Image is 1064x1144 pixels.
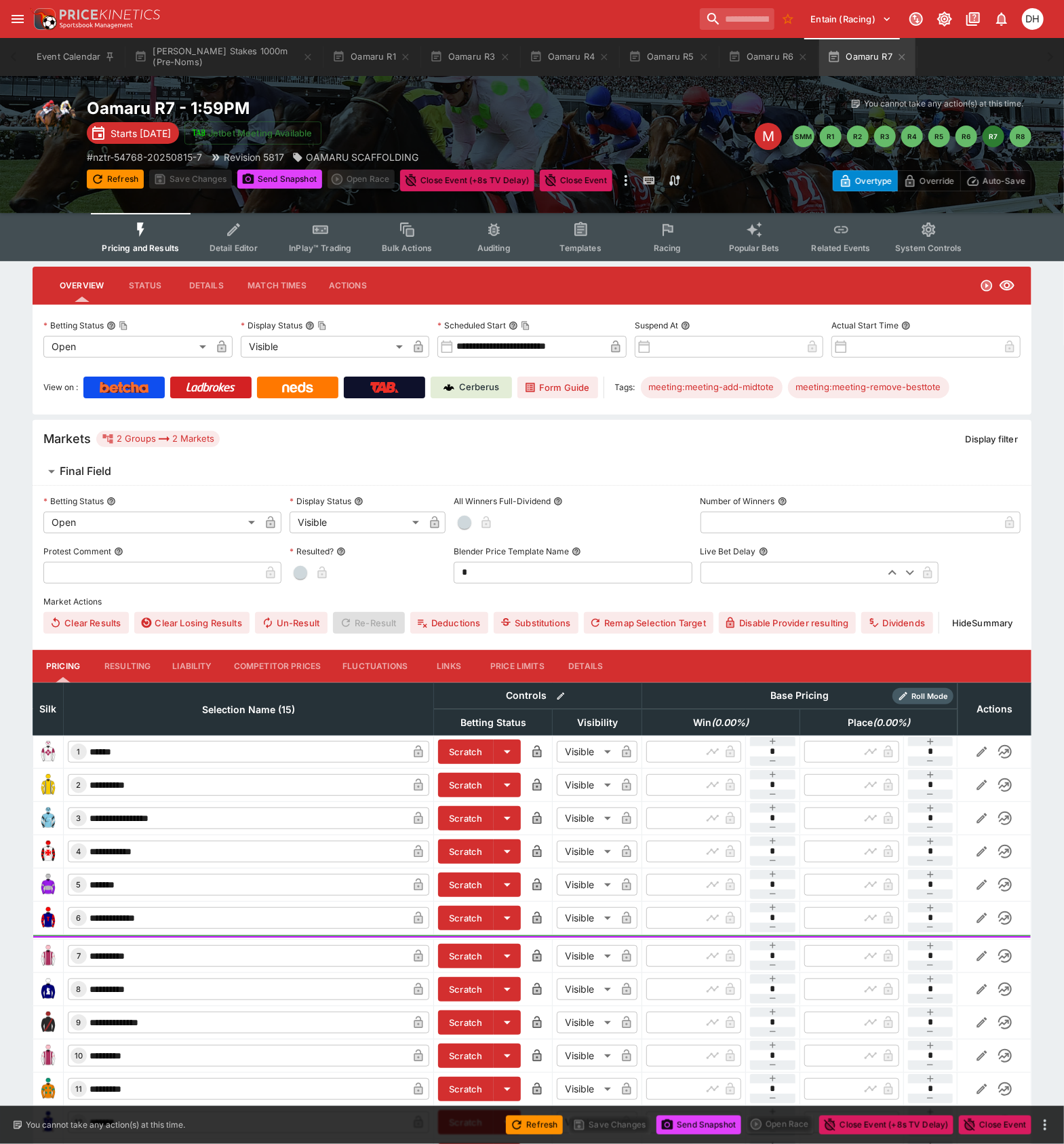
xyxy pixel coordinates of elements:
[506,1116,563,1135] button: Refresh
[410,612,488,634] button: Deductions
[74,985,84,994] span: 8
[438,773,494,797] button: Scratch
[60,464,111,478] h6: Final Field
[102,431,214,447] div: 2 Groups 2 Markets
[431,377,512,398] a: Cerberus
[134,612,250,634] button: Clear Losing Results
[33,683,64,735] th: Silk
[102,243,179,253] span: Pricing and Results
[700,8,774,30] input: search
[176,269,237,302] button: Details
[37,907,59,929] img: runner 6
[437,320,506,331] p: Scheduled Start
[100,382,149,393] img: Betcha
[920,174,954,188] p: Override
[861,612,932,634] button: Dividends
[33,98,76,141] img: horse_racing.png
[678,714,764,731] span: excl. Emergencies (0.00%)
[444,382,454,393] img: Cerberus
[192,126,205,140] img: jetbet-logo.svg
[289,243,351,253] span: InPlay™ Trading
[74,913,84,923] span: 6
[438,1010,494,1035] button: Scratch
[820,126,842,147] button: R1
[43,546,111,557] p: Protest Comment
[812,243,871,253] span: Related Events
[788,377,949,398] div: Betting Target: cerberus
[37,1045,59,1067] img: runner 10
[999,278,1015,294] svg: Visible
[945,612,1021,634] button: HideSummary
[94,650,161,683] button: Resulting
[43,320,104,331] p: Betting Status
[37,841,59,862] img: runner 4
[438,873,494,897] button: Scratch
[454,546,569,557] p: Blender Price Template Name
[681,321,690,330] button: Suspend At
[793,126,814,147] button: SMM
[557,741,616,763] div: Visible
[75,747,83,757] span: 1
[932,7,957,31] button: Toggle light/dark mode
[906,691,953,702] span: Roll Mode
[654,243,682,253] span: Racing
[928,126,950,147] button: R5
[74,1018,84,1027] span: 9
[74,847,84,856] span: 4
[60,9,160,20] img: PriceKinetics
[641,377,783,398] div: Betting Target: cerberus
[37,1012,59,1033] img: runner 9
[641,381,783,394] span: meeting:meeting-add-midtote
[873,714,910,731] em: ( 0.00 %)
[584,612,713,634] button: Remap Selection Target
[521,38,618,76] button: Oamaru R4
[74,780,84,790] span: 2
[778,497,787,506] button: Number of Winners
[788,381,949,394] span: meeting:meeting-remove-besttote
[37,874,59,896] img: runner 5
[282,382,313,393] img: Neds
[43,495,104,507] p: Betting Status
[87,150,202,164] p: Copy To Clipboard
[400,170,534,191] button: Close Event (+8s TV Delay)
[438,806,494,831] button: Scratch
[618,170,634,191] button: more
[831,320,899,331] p: Actual Start Time
[552,687,570,705] button: Bulk edit
[43,512,260,533] div: Open
[33,650,94,683] button: Pricing
[111,126,171,140] p: Starts [DATE]
[115,269,176,302] button: Status
[37,774,59,796] img: runner 2
[73,1084,85,1094] span: 11
[1022,8,1044,30] div: Daniel Hooper
[803,8,900,30] button: Select Tenant
[446,714,541,731] span: Betting Status
[317,269,378,302] button: Actions
[777,8,799,30] button: No Bookmarks
[370,382,399,393] img: TabNZ
[255,612,328,634] button: Un-Result
[766,687,835,704] div: Base Pricing
[74,951,83,961] span: 7
[37,1078,59,1100] img: runner 11
[87,98,559,119] h2: Copy To Clipboard
[26,1119,185,1131] p: You cannot take any action(s) at this time.
[237,269,317,302] button: Match Times
[557,978,616,1000] div: Visible
[43,592,1021,612] label: Market Actions
[517,377,598,398] a: Form Guide
[290,546,334,557] p: Resulted?
[729,243,780,253] span: Popular Bets
[572,547,581,556] button: Blender Price Template Name
[557,1012,616,1033] div: Visible
[72,1051,85,1061] span: 10
[333,612,404,634] span: Re-Result
[418,650,479,683] button: Links
[37,741,59,763] img: runner 1
[119,321,128,330] button: Copy To Clipboard
[620,38,717,76] button: Oamaru R5
[186,382,235,393] img: Ladbrokes
[557,907,616,929] div: Visible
